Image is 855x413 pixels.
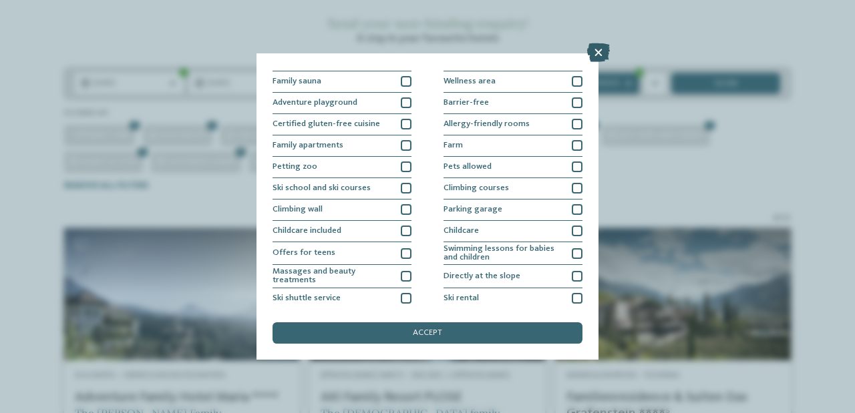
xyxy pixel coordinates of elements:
[273,249,335,258] span: Offers for teens
[273,268,393,285] span: Massages and beauty treatments
[444,120,530,129] span: Allergy-friendly rooms
[444,245,564,262] span: Swimming lessons for babies and children
[444,294,479,303] span: Ski rental
[444,141,463,150] span: Farm
[444,184,509,193] span: Climbing courses
[444,227,479,236] span: Childcare
[444,163,492,171] span: Pets allowed
[444,99,489,107] span: Barrier-free
[273,141,343,150] span: Family apartments
[273,120,380,129] span: Certified gluten-free cuisine
[444,77,496,86] span: Wellness area
[444,272,520,281] span: Directly at the slope
[273,99,357,107] span: Adventure playground
[273,227,341,236] span: Childcare included
[273,163,317,171] span: Petting zoo
[444,205,502,214] span: Parking garage
[273,205,323,214] span: Climbing wall
[273,184,371,193] span: Ski school and ski courses
[273,294,341,303] span: Ski shuttle service
[413,329,442,338] span: accept
[273,77,321,86] span: Family sauna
